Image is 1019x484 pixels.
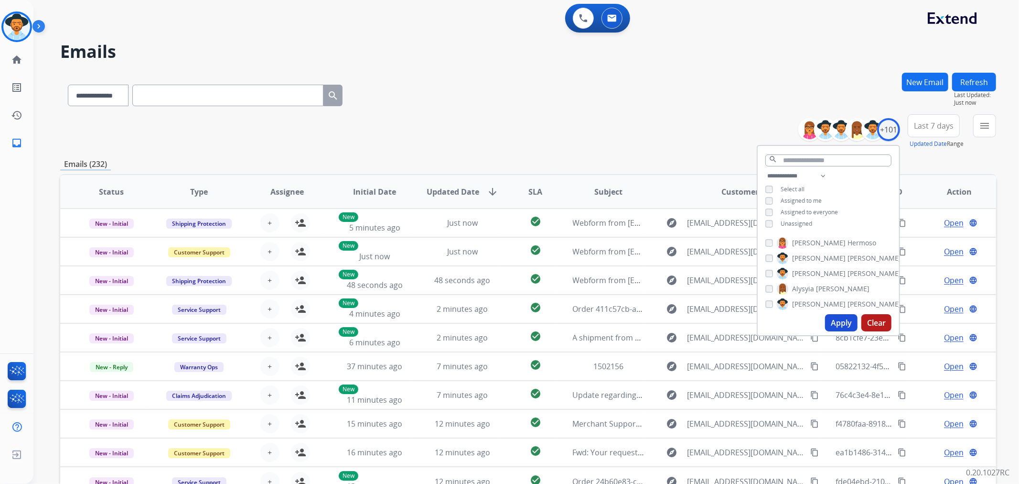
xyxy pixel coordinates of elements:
mat-icon: arrow_downward [487,186,498,198]
span: [PERSON_NAME] [847,299,901,309]
span: 2 minutes ago [437,304,488,314]
span: 16 minutes ago [347,447,402,458]
span: 12 minutes ago [435,418,490,429]
mat-icon: explore [666,447,677,458]
span: Merchant Support #659873: How would you rate the support you received? [573,418,844,429]
span: 6 minutes ago [349,337,400,348]
mat-icon: person_add [295,303,306,315]
span: Open [944,275,964,286]
span: Webform from [EMAIL_ADDRESS][DOMAIN_NAME] on [DATE] [573,246,789,257]
mat-icon: explore [666,217,677,229]
span: [EMAIL_ADDRESS][DOMAIN_NAME] [687,418,804,429]
span: Claims Adjudication [166,391,232,401]
mat-icon: person_add [295,389,306,401]
span: 7 minutes ago [437,390,488,400]
span: 15 minutes ago [347,418,402,429]
mat-icon: explore [666,389,677,401]
mat-icon: check_circle [530,445,541,457]
span: Assignee [270,186,304,198]
span: New - Initial [89,219,134,229]
button: + [260,414,279,433]
p: New [339,298,358,308]
span: Assigned to me [781,197,822,205]
p: New [339,270,358,279]
p: New [339,212,358,222]
span: Update regarding your fulfillment method for Service Order: db8d1955-60c6-4898-9f98-480e9fabcdf8 [573,390,934,400]
mat-icon: search [769,155,777,164]
span: [EMAIL_ADDRESS][DOMAIN_NAME] [687,332,804,343]
mat-icon: explore [666,275,677,286]
mat-icon: person_add [295,418,306,429]
span: Just now [447,218,478,228]
span: Shipping Protection [166,219,232,229]
mat-icon: check_circle [530,273,541,285]
span: + [268,332,272,343]
button: + [260,357,279,376]
mat-icon: language [969,276,977,285]
span: 2 minutes ago [437,332,488,343]
mat-icon: language [969,419,977,428]
mat-icon: content_copy [898,391,906,399]
span: [PERSON_NAME] [792,299,846,309]
mat-icon: person_add [295,246,306,257]
span: Type [190,186,208,198]
span: New - Initial [89,305,134,315]
span: Open [944,447,964,458]
mat-icon: check_circle [530,417,541,428]
mat-icon: home [11,54,22,66]
mat-icon: language [969,305,977,313]
span: Open [944,246,964,257]
span: Just now [359,251,390,262]
span: + [268,361,272,372]
mat-icon: language [969,333,977,342]
span: Customer Support [168,419,230,429]
button: + [260,213,279,232]
button: New Email [902,73,948,91]
mat-icon: explore [666,361,677,372]
p: 0.20.1027RC [966,467,1009,478]
button: + [260,443,279,462]
mat-icon: content_copy [898,448,906,457]
span: [EMAIL_ADDRESS][DOMAIN_NAME] [687,246,804,257]
span: Hermoso [847,238,876,248]
mat-icon: content_copy [898,247,906,256]
span: New - Initial [89,419,134,429]
span: [PERSON_NAME] [792,269,846,278]
span: Open [944,418,964,429]
span: Service Support [172,333,226,343]
span: Last 7 days [914,124,954,128]
span: New - Initial [89,391,134,401]
mat-icon: person_add [295,217,306,229]
span: [EMAIL_ADDRESS][DOMAIN_NAME] [687,217,804,229]
span: 5 minutes ago [349,222,400,233]
mat-icon: content_copy [898,305,906,313]
span: + [268,418,272,429]
mat-icon: check_circle [530,244,541,256]
span: Webform from [EMAIL_ADDRESS][DOMAIN_NAME] on [DATE] [573,218,789,228]
button: + [260,242,279,261]
p: Emails (232) [60,158,111,170]
p: New [339,471,358,481]
span: A shipment from order LI-211002 has been delivered [573,332,762,343]
span: Open [944,303,964,315]
span: Subject [594,186,622,198]
span: Assigned to everyone [781,208,838,216]
span: New - Reply [90,362,133,372]
span: Alysyia [792,284,814,294]
span: Webform from [EMAIL_ADDRESS][DOMAIN_NAME] on [DATE] [573,275,789,286]
span: Updated Date [427,186,479,198]
mat-icon: check_circle [530,216,541,227]
mat-icon: list_alt [11,82,22,93]
span: 76c4c3e4-8e1f-49fd-9ad7-5a44116b7c91 [836,390,979,400]
mat-icon: person_add [295,361,306,372]
mat-icon: content_copy [810,362,819,371]
span: Unassigned [781,220,812,228]
span: Range [910,140,964,148]
mat-icon: explore [666,418,677,429]
span: Select all [781,185,804,193]
mat-icon: person_add [295,275,306,286]
mat-icon: person_add [295,332,306,343]
button: Last 7 days [908,114,960,137]
span: [EMAIL_ADDRESS][DOMAIN_NAME] [687,275,804,286]
span: + [268,303,272,315]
